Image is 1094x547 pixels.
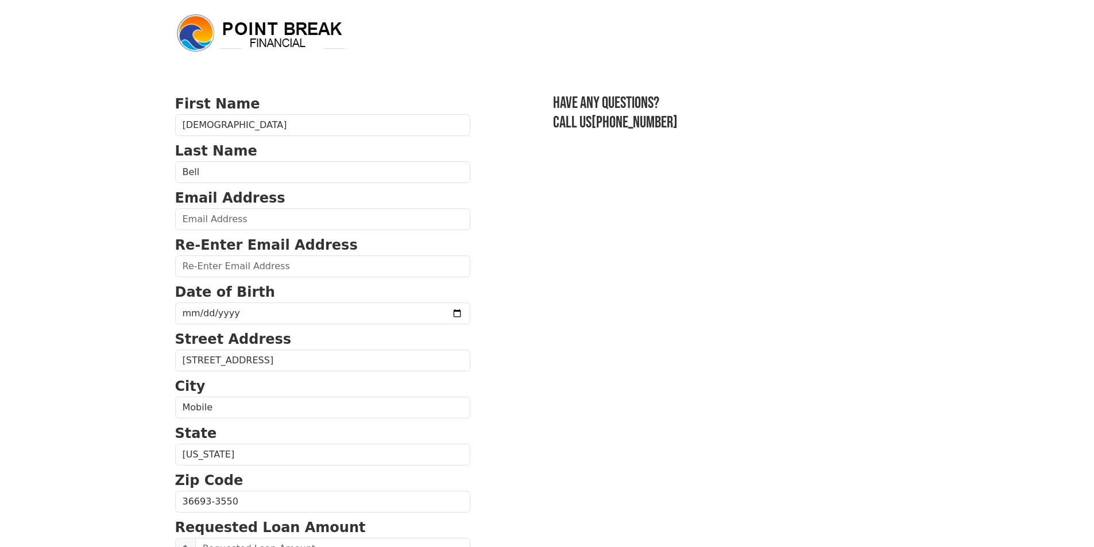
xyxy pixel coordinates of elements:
strong: Re-Enter Email Address [175,237,358,253]
strong: State [175,425,217,441]
img: logo.png [175,13,347,54]
input: City [175,397,470,418]
input: First Name [175,114,470,136]
strong: Last Name [175,143,257,159]
h3: Call us [553,113,919,133]
strong: Email Address [175,190,285,206]
input: Re-Enter Email Address [175,255,470,277]
strong: Requested Loan Amount [175,519,366,536]
strong: Street Address [175,331,292,347]
strong: Zip Code [175,472,243,488]
strong: Date of Birth [175,284,275,300]
input: Zip Code [175,491,470,513]
h3: Have any questions? [553,94,919,113]
strong: City [175,378,206,394]
a: [PHONE_NUMBER] [592,113,678,132]
input: Street Address [175,350,470,371]
input: Last Name [175,161,470,183]
strong: First Name [175,96,260,112]
input: Email Address [175,208,470,230]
